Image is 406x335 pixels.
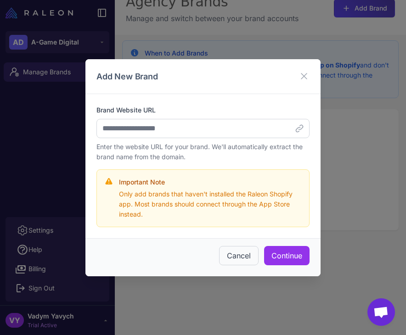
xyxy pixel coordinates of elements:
[96,105,310,115] label: Brand Website URL
[96,142,310,162] p: Enter the website URL for your brand. We'll automatically extract the brand name from the domain.
[119,177,302,187] h4: Important Note
[264,246,310,265] button: Continue
[96,70,158,83] h3: Add New Brand
[119,189,302,219] p: Only add brands that haven't installed the Raleon Shopify app. Most brands should connect through...
[219,246,259,265] button: Cancel
[367,298,395,326] div: Open chat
